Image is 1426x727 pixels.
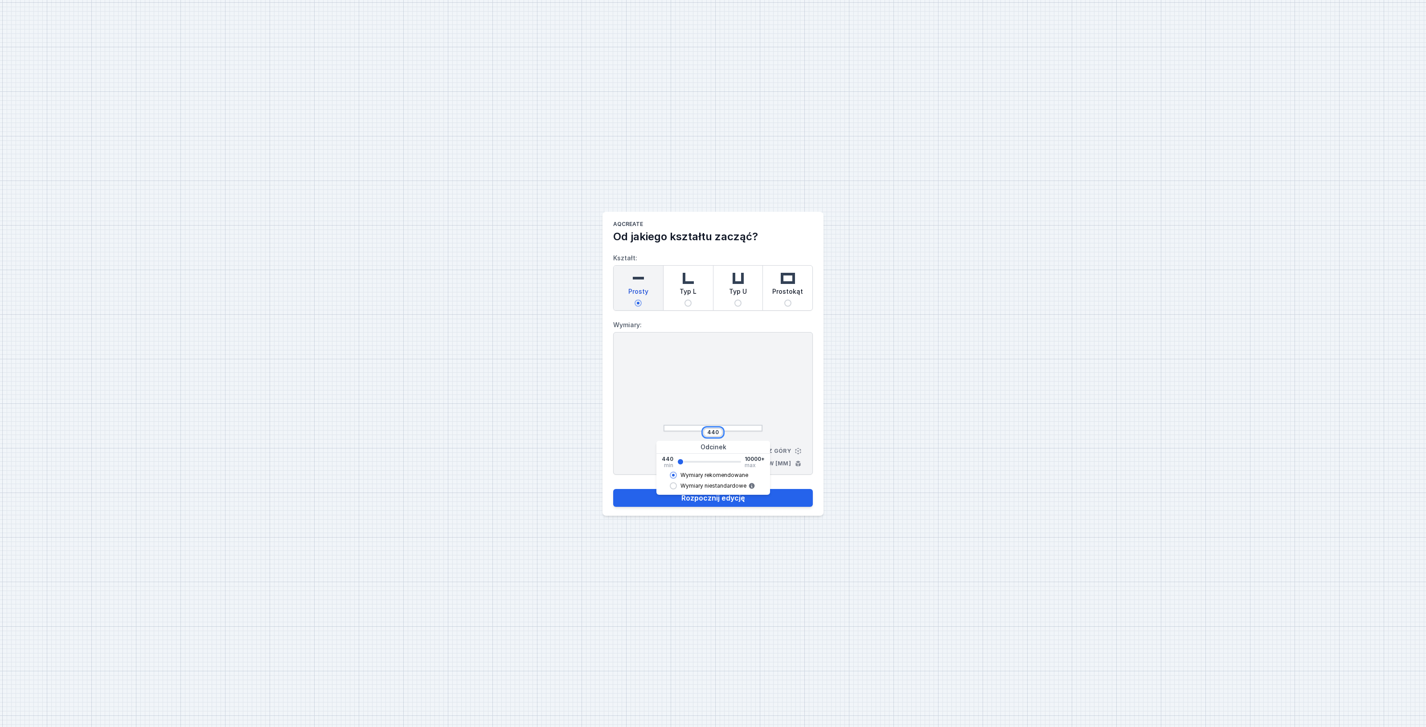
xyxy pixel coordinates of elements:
[613,489,813,507] button: Rozpocznij edycję
[635,300,642,307] input: Prosty
[628,287,648,300] span: Prosty
[729,269,747,287] img: u-shaped.svg
[664,463,673,468] span: min
[679,269,697,287] img: l-shaped.svg
[772,287,803,300] span: Prostokąt
[729,287,747,300] span: Typ U
[680,472,748,479] span: Wymiary rekomendowane
[629,269,647,287] img: straight.svg
[662,456,673,463] span: 440
[706,429,720,436] input: Wymiar [mm]
[613,230,813,244] h2: Od jakiego kształtu zacząć?
[613,251,813,311] label: Kształt:
[670,482,677,489] input: Wymiary niestandardowe
[680,482,746,489] span: Wymiary niestandardowe
[613,221,813,230] h1: AQcreate
[656,441,770,454] div: Odcinek
[745,456,765,463] span: 10000+
[784,300,791,307] input: Prostokąt
[745,463,756,468] span: max
[779,269,797,287] img: rectangle.svg
[680,287,697,300] span: Typ L
[613,318,813,332] label: Wymiary:
[670,472,677,479] input: Wymiary rekomendowane
[684,300,692,307] input: Typ L
[734,300,742,307] input: Typ U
